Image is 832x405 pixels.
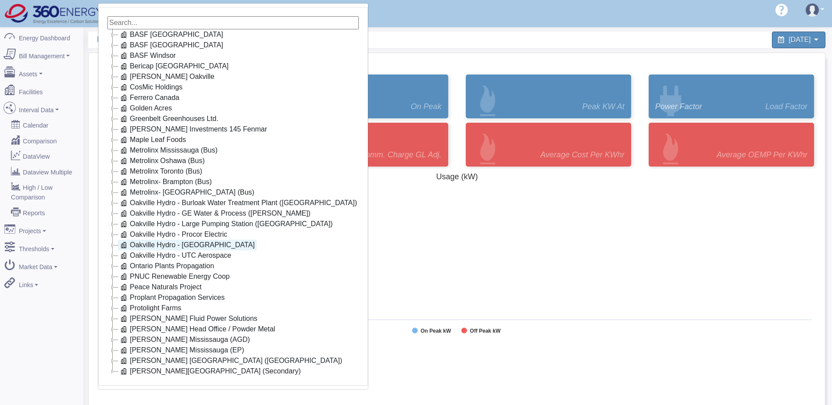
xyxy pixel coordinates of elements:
[107,82,359,92] li: CosMic Holdings
[340,149,441,161] span: Daily Comm. Charge GL Adj.
[107,166,359,177] li: Metrolinx Toronto (Bus)
[107,156,359,166] li: Metrolinx Oshawa (Bus)
[107,29,359,40] li: BASF [GEOGRAPHIC_DATA]
[118,156,207,166] a: Metrolinx Oshawa (Bus)
[118,229,229,240] a: Oakville Hydro - Procor Electric
[107,345,359,355] li: [PERSON_NAME] Mississauga (EP)
[806,4,819,17] img: user-3.svg
[118,324,277,334] a: [PERSON_NAME] Head Office / Powder Metal
[98,3,368,390] div: Select A Facility
[107,303,359,313] li: Protolight Farms
[540,149,625,161] span: Average Cost Per kWhr
[107,187,359,198] li: Metrolinx- [GEOGRAPHIC_DATA] (Bus)
[118,92,181,103] a: Ferrero Canada
[118,271,232,282] a: PNUC Renewable Energy Coop
[118,198,359,208] a: Oakville Hydro - Burloak Water Treatment Plant ([GEOGRAPHIC_DATA])
[765,101,807,113] span: Load Factor
[107,261,359,271] li: Ontario Plants Propagation
[118,240,257,250] a: Oakville Hydro - [GEOGRAPHIC_DATA]
[118,208,312,219] a: Oakville Hydro - GE Water & Process ([PERSON_NAME])
[470,328,501,334] tspan: Off Peak kW
[118,71,216,82] a: [PERSON_NAME] Oakville
[118,177,214,187] a: Metrolinx- Brampton (Bus)
[118,219,335,229] a: Oakville Hydro - Large Pumping Station ([GEOGRAPHIC_DATA])
[118,114,220,124] a: Greenbelt Greenhouses Ltd.
[107,219,359,229] li: Oakville Hydro - Large Pumping Station ([GEOGRAPHIC_DATA])
[107,16,359,29] input: Search...
[789,36,811,43] span: [DATE]
[107,313,359,324] li: [PERSON_NAME] Fluid Power Solutions
[118,292,226,303] a: Proplant Propagation Services
[118,366,303,377] a: [PERSON_NAME][GEOGRAPHIC_DATA] (Secondary)
[421,328,451,334] tspan: On Peak kW
[118,334,252,345] a: [PERSON_NAME] Mississauga (AGD)
[436,172,478,181] tspan: Usage (kW)
[107,114,359,124] li: Greenbelt Greenhouses Ltd.
[118,355,344,366] a: [PERSON_NAME] [GEOGRAPHIC_DATA] ([GEOGRAPHIC_DATA])
[655,101,702,113] span: Power Factor
[118,303,183,313] a: Protolight Farms
[118,135,188,145] a: Maple Leaf Foods
[118,345,246,355] a: [PERSON_NAME] Mississauga (EP)
[118,145,219,156] a: Metrolinx Mississauga (Bus)
[107,208,359,219] li: Oakville Hydro - GE Water & Process ([PERSON_NAME])
[118,250,233,261] a: Oakville Hydro - UTC Aerospace
[107,292,359,303] li: Proplant Propagation Services
[118,313,259,324] a: [PERSON_NAME] Fluid Power Solutions
[118,50,178,61] a: BASF Windsor
[107,282,359,292] li: Peace Naturals Project
[107,355,359,366] li: [PERSON_NAME] [GEOGRAPHIC_DATA] ([GEOGRAPHIC_DATA])
[107,61,359,71] li: Bericap [GEOGRAPHIC_DATA]
[107,124,359,135] li: [PERSON_NAME] Investments 145 Fenmar
[107,177,359,187] li: Metrolinx- Brampton (Bus)
[107,198,359,208] li: Oakville Hydro - Burloak Water Treatment Plant ([GEOGRAPHIC_DATA])
[107,271,359,282] li: PNUC Renewable Energy Coop
[97,32,461,48] span: Daily Power Report
[107,334,359,345] li: [PERSON_NAME] Mississauga (AGD)
[118,166,204,177] a: Metrolinx Toronto (Bus)
[582,101,624,113] span: Peak kW at
[118,282,204,292] a: Peace Naturals Project
[118,82,184,92] a: CosMic Holdings
[717,149,807,161] span: Average OEMP per kWhr
[107,103,359,114] li: Golden Acres
[107,40,359,50] li: BASF [GEOGRAPHIC_DATA]
[118,61,230,71] a: Bericap [GEOGRAPHIC_DATA]
[107,366,359,377] li: [PERSON_NAME][GEOGRAPHIC_DATA] (Secondary)
[118,261,216,271] a: Ontario Plants Propagation
[107,71,359,82] li: [PERSON_NAME] Oakville
[107,92,359,103] li: Ferrero Canada
[118,187,256,198] a: Metrolinx- [GEOGRAPHIC_DATA] (Bus)
[118,124,269,135] a: [PERSON_NAME] Investments 145 Fenmar
[107,240,359,250] li: Oakville Hydro - [GEOGRAPHIC_DATA]
[118,29,225,40] a: BASF [GEOGRAPHIC_DATA]
[107,229,359,240] li: Oakville Hydro - Procor Electric
[118,40,225,50] a: BASF [GEOGRAPHIC_DATA]
[107,145,359,156] li: Metrolinx Mississauga (Bus)
[107,250,359,261] li: Oakville Hydro - UTC Aerospace
[118,103,174,114] a: Golden Acres
[411,101,441,113] span: On Peak
[107,324,359,334] li: [PERSON_NAME] Head Office / Powder Metal
[107,135,359,145] li: Maple Leaf Foods
[107,50,359,61] li: BASF Windsor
